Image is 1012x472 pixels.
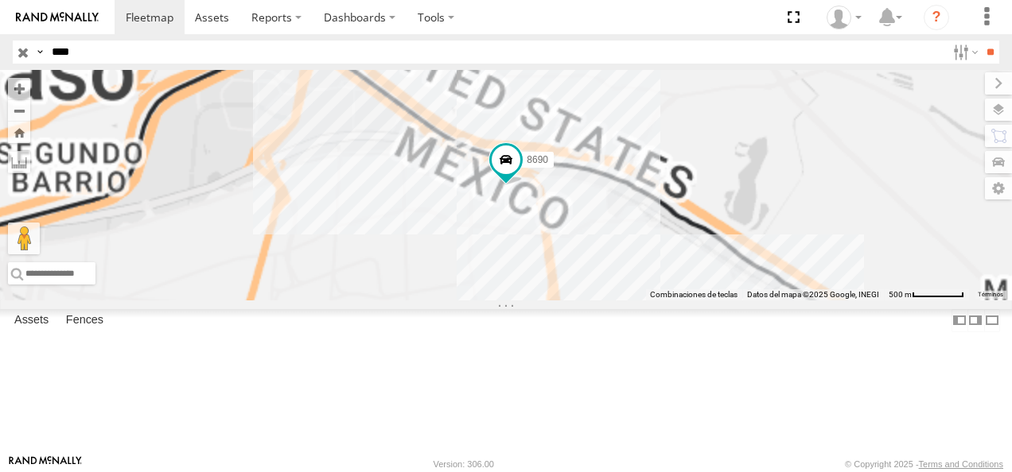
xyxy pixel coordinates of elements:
span: 500 m [889,290,912,299]
div: antonio fernandez [821,6,867,29]
label: Fences [58,309,111,331]
button: Zoom out [8,99,30,122]
a: Términos [978,292,1003,298]
button: Escala del mapa: 500 m por 62 píxeles [884,289,969,300]
button: Arrastra al hombrecito al mapa para abrir Street View [8,222,40,254]
label: Hide Summary Table [984,309,1000,332]
label: Dock Summary Table to the Left [952,309,967,332]
button: Zoom in [8,78,30,99]
label: Search Query [33,41,46,64]
button: Combinaciones de teclas [650,289,738,300]
label: Measure [8,151,30,173]
a: Terms and Conditions [919,459,1003,469]
div: © Copyright 2025 - [845,459,1003,469]
button: Zoom Home [8,122,30,143]
span: 8690 [527,155,548,166]
span: Datos del mapa ©2025 Google, INEGI [747,290,879,299]
label: Map Settings [985,177,1012,199]
label: Assets [6,309,56,331]
div: Version: 306.00 [434,459,494,469]
img: rand-logo.svg [16,12,99,23]
label: Dock Summary Table to the Right [967,309,983,332]
i: ? [924,5,949,30]
a: Visit our Website [9,456,82,472]
label: Search Filter Options [947,41,981,64]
